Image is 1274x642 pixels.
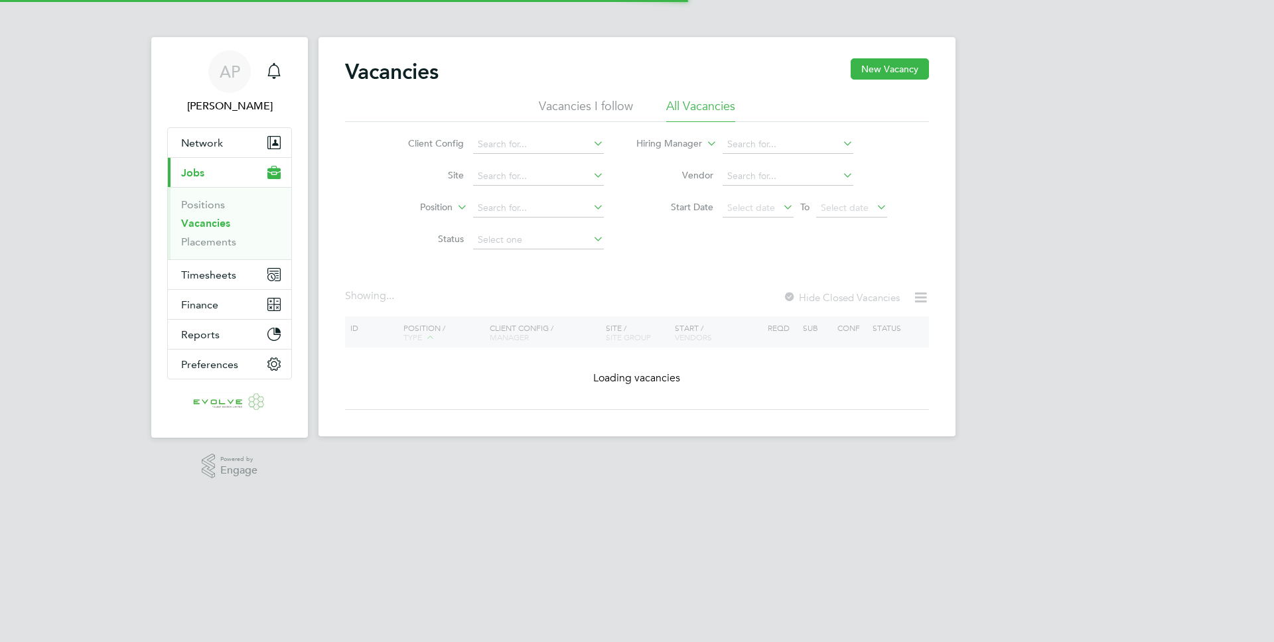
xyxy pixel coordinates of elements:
[181,269,236,281] span: Timesheets
[168,187,291,259] div: Jobs
[637,169,713,181] label: Vendor
[220,63,240,80] span: AP
[181,328,220,341] span: Reports
[388,169,464,181] label: Site
[168,128,291,157] button: Network
[168,350,291,379] button: Preferences
[388,233,464,245] label: Status
[181,137,223,149] span: Network
[168,260,291,289] button: Timesheets
[181,217,230,229] a: Vacancies
[181,358,238,371] span: Preferences
[181,298,218,311] span: Finance
[723,135,853,154] input: Search for...
[167,393,292,414] a: Go to home page
[783,291,900,304] label: Hide Closed Vacancies
[168,158,291,187] button: Jobs
[666,98,735,122] li: All Vacancies
[473,231,604,249] input: Select one
[181,235,236,248] a: Placements
[220,465,257,476] span: Engage
[386,289,394,302] span: ...
[193,393,266,414] img: evolve-talent-logo-retina.png
[345,58,439,85] h2: Vacancies
[220,454,257,465] span: Powered by
[168,320,291,349] button: Reports
[181,198,225,211] a: Positions
[723,167,853,186] input: Search for...
[851,58,929,80] button: New Vacancy
[376,201,453,214] label: Position
[167,50,292,114] a: AP[PERSON_NAME]
[539,98,633,122] li: Vacancies I follow
[796,198,814,216] span: To
[202,454,258,479] a: Powered byEngage
[821,202,869,214] span: Select date
[168,290,291,319] button: Finance
[151,37,308,438] nav: Main navigation
[345,289,397,303] div: Showing
[388,137,464,149] label: Client Config
[727,202,775,214] span: Select date
[626,137,702,151] label: Hiring Manager
[167,98,292,114] span: Anthony Perrin
[473,135,604,154] input: Search for...
[181,166,204,179] span: Jobs
[637,201,713,213] label: Start Date
[473,199,604,218] input: Search for...
[473,167,604,186] input: Search for...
